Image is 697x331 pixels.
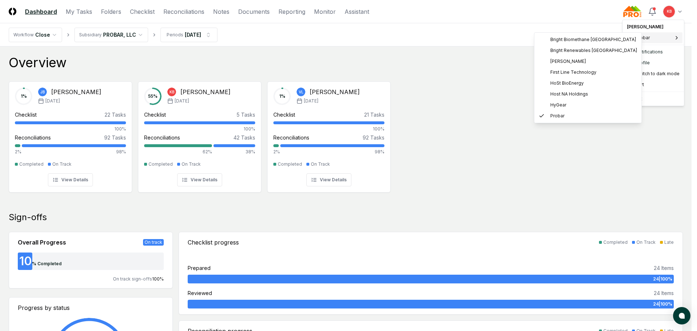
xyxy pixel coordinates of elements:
[550,113,564,119] span: Probar
[550,47,637,54] span: Bright Renewables [GEOGRAPHIC_DATA]
[550,58,586,65] span: [PERSON_NAME]
[624,93,682,104] div: Logout
[550,102,566,108] span: HyGear
[550,36,636,43] span: Bright Biomethane [GEOGRAPHIC_DATA]
[636,35,650,41] span: Probar
[550,80,584,86] span: HoSt BioEnergy
[624,21,682,32] div: [PERSON_NAME]
[624,47,682,57] a: Notifications
[550,91,588,97] span: Host NA Holdings
[624,79,682,90] div: Support
[624,57,682,68] a: Profile
[624,68,682,79] div: Switch to dark mode
[550,69,596,76] span: First Line Technology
